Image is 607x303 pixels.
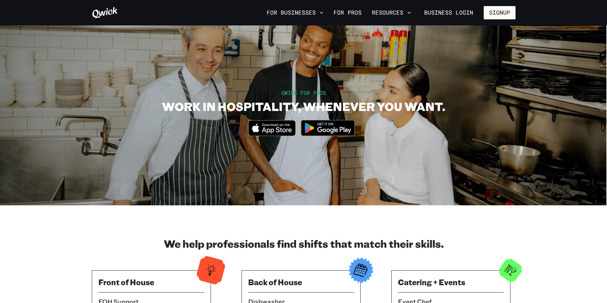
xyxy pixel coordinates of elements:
[484,6,516,19] button: Signup
[162,99,445,114] h1: WORK IN HOSPITALITY, WHENEVER YOU WANT.
[398,277,504,287] h3: Catering + Events
[369,7,414,18] button: Resources
[297,116,359,140] img: Get it on Google Play
[281,89,326,96] span: QWICK FOR PROS
[264,7,326,18] button: For Businesses
[248,131,296,137] a: Download on the App Store
[419,6,479,19] a: Business Login
[92,237,516,250] h2: We help professionals find shifts that match their skills.
[98,277,204,287] h3: Front of House
[248,277,354,287] h3: Back of House
[331,7,364,18] a: For Pros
